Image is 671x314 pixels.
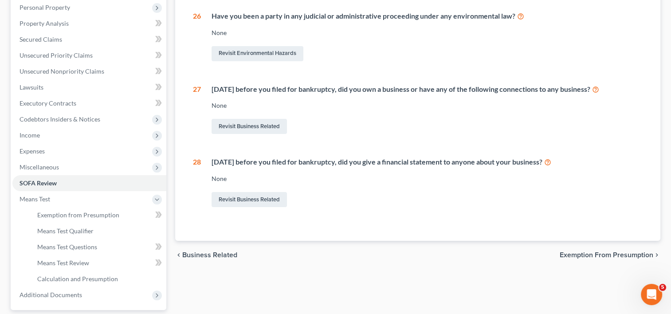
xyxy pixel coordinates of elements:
a: Lawsuits [12,79,166,95]
span: Means Test [20,195,50,203]
a: Means Test Questions [30,239,166,255]
a: SOFA Review [12,175,166,191]
iframe: Intercom live chat [641,284,662,305]
span: Income [20,131,40,139]
span: Additional Documents [20,291,82,298]
div: 28 [193,157,201,209]
span: Business Related [182,251,237,259]
div: 27 [193,84,201,136]
span: Codebtors Insiders & Notices [20,115,100,123]
a: Unsecured Nonpriority Claims [12,63,166,79]
div: Have you been a party in any judicial or administrative proceeding under any environmental law? [212,11,643,21]
span: Calculation and Presumption [37,275,118,283]
span: Expenses [20,147,45,155]
a: Revisit Business Related [212,192,287,207]
div: [DATE] before you filed for bankruptcy, did you give a financial statement to anyone about your b... [212,157,643,167]
span: Property Analysis [20,20,69,27]
a: Calculation and Presumption [30,271,166,287]
a: Exemption from Presumption [30,207,166,223]
i: chevron_right [653,251,660,259]
span: SOFA Review [20,179,57,187]
a: Revisit Environmental Hazards [212,46,303,61]
span: Unsecured Priority Claims [20,51,93,59]
a: Property Analysis [12,16,166,31]
a: Secured Claims [12,31,166,47]
span: Miscellaneous [20,163,59,171]
span: 5 [659,284,666,291]
span: Means Test Qualifier [37,227,94,235]
span: Executory Contracts [20,99,76,107]
span: Personal Property [20,4,70,11]
span: Means Test Questions [37,243,97,251]
span: Secured Claims [20,35,62,43]
div: None [212,101,643,110]
a: Means Test Review [30,255,166,271]
span: Means Test Review [37,259,89,267]
span: Lawsuits [20,83,43,91]
button: Exemption from Presumption chevron_right [560,251,660,259]
span: Exemption from Presumption [37,211,119,219]
div: None [212,174,643,183]
a: Means Test Qualifier [30,223,166,239]
div: None [212,28,643,37]
span: Exemption from Presumption [560,251,653,259]
span: Unsecured Nonpriority Claims [20,67,104,75]
i: chevron_left [175,251,182,259]
a: Revisit Business Related [212,119,287,134]
div: [DATE] before you filed for bankruptcy, did you own a business or have any of the following conne... [212,84,643,94]
button: chevron_left Business Related [175,251,237,259]
a: Unsecured Priority Claims [12,47,166,63]
a: Executory Contracts [12,95,166,111]
div: 26 [193,11,201,63]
